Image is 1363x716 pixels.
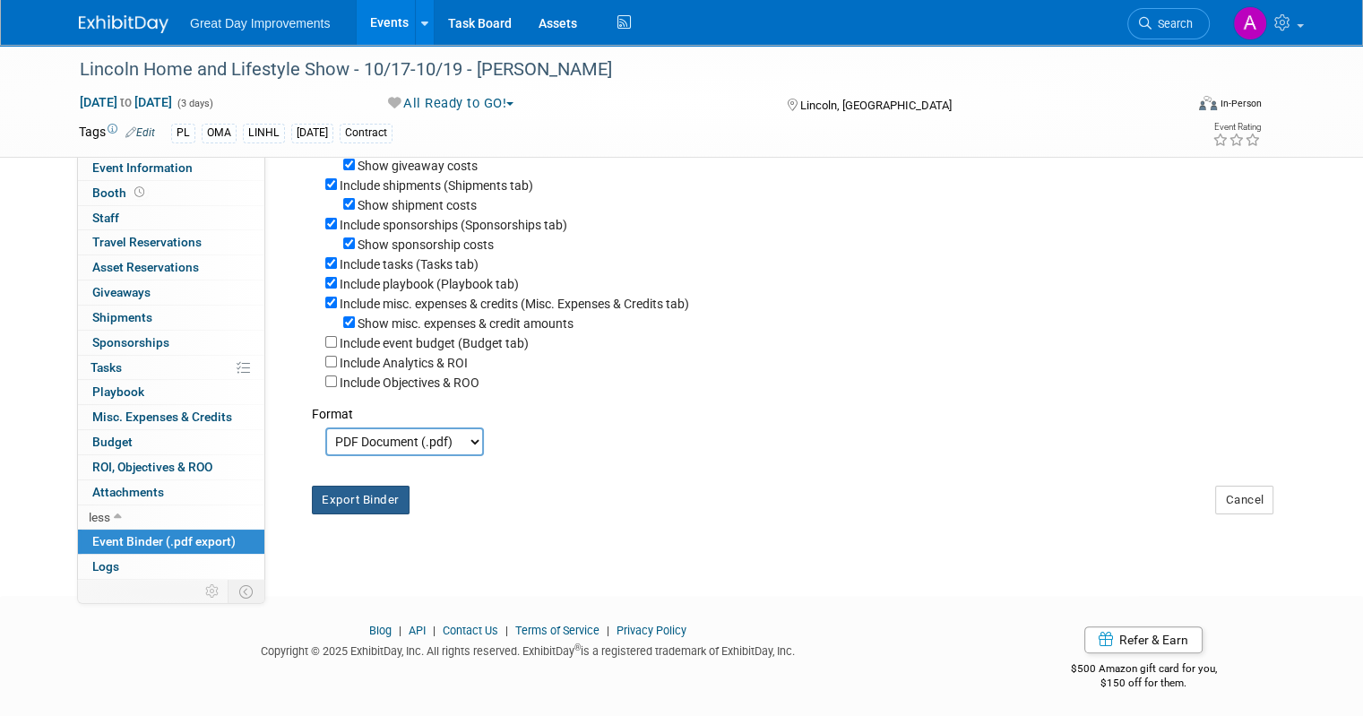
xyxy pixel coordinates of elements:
button: Export Binder [312,486,410,514]
div: [DATE] [291,124,333,142]
div: $150 off for them. [1003,676,1284,691]
span: Lincoln, [GEOGRAPHIC_DATA] [800,99,952,112]
a: Edit [125,126,155,139]
a: API [409,624,426,637]
a: Search [1127,8,1210,39]
a: Giveaways [78,280,264,305]
span: (3 days) [176,98,213,109]
a: Misc. Expenses & Credits [78,405,264,429]
span: Attachments [92,485,164,499]
button: Cancel [1215,486,1273,514]
label: Include Objectives & ROO [340,375,479,390]
label: Include event budget (Budget tab) [340,336,529,350]
button: All Ready to GO! [382,94,522,113]
span: Budget [92,435,133,449]
div: In-Person [1220,97,1262,110]
span: Booth not reserved yet [131,185,148,199]
span: Asset Reservations [92,260,199,274]
span: | [602,624,614,637]
span: | [394,624,406,637]
a: Sponsorships [78,331,264,355]
label: Include shipments (Shipments tab) [340,178,533,193]
label: Show shipment costs [358,198,477,212]
span: to [117,95,134,109]
a: less [78,505,264,530]
span: Booth [92,185,148,200]
a: Asset Reservations [78,255,264,280]
a: Travel Reservations [78,230,264,254]
span: Event Binder (.pdf export) [92,534,236,548]
a: Staff [78,206,264,230]
span: Giveaways [92,285,151,299]
span: Shipments [92,310,152,324]
label: Show sponsorship costs [358,237,494,252]
a: Playbook [78,380,264,404]
div: OMA [202,124,237,142]
span: less [89,510,110,524]
label: Include playbook (Playbook tab) [340,277,519,291]
img: Format-Inperson.png [1199,96,1217,110]
sup: ® [574,643,581,652]
div: Contract [340,124,393,142]
a: Attachments [78,480,264,505]
label: Show misc. expenses & credit amounts [358,316,574,331]
a: Privacy Policy [617,624,686,637]
a: Event Binder (.pdf export) [78,530,264,554]
label: Include sponsorships (Sponsorships tab) [340,218,567,232]
div: PL [171,124,195,142]
td: Toggle Event Tabs [229,580,265,603]
label: Include Analytics & ROI [340,356,468,370]
span: Event Information [92,160,193,175]
a: Contact Us [443,624,498,637]
span: Staff [92,211,119,225]
img: ExhibitDay [79,15,168,33]
span: Tasks [91,360,122,375]
div: Format [312,392,1271,423]
div: Lincoln Home and Lifestyle Show - 10/17-10/19 - [PERSON_NAME] [73,54,1161,86]
div: Event Format [1087,93,1262,120]
td: Personalize Event Tab Strip [197,580,229,603]
span: Sponsorships [92,335,169,349]
span: ROI, Objectives & ROO [92,460,212,474]
a: Blog [369,624,392,637]
span: Misc. Expenses & Credits [92,410,232,424]
span: Playbook [92,384,144,399]
a: Event Information [78,156,264,180]
a: ROI, Objectives & ROO [78,455,264,479]
a: Terms of Service [515,624,600,637]
span: Travel Reservations [92,235,202,249]
label: Include misc. expenses & credits (Misc. Expenses & Credits tab) [340,297,689,311]
span: | [428,624,440,637]
a: Refer & Earn [1084,626,1203,653]
span: Search [1152,17,1193,30]
div: $500 Amazon gift card for you, [1003,650,1284,691]
img: Angelique Critz [1233,6,1267,40]
label: Include tasks (Tasks tab) [340,257,479,272]
span: [DATE] [DATE] [79,94,173,110]
a: Budget [78,430,264,454]
a: Shipments [78,306,264,330]
div: Copyright © 2025 ExhibitDay, Inc. All rights reserved. ExhibitDay is a registered trademark of Ex... [79,639,976,660]
span: Great Day Improvements [190,16,330,30]
span: Logs [92,559,119,574]
span: | [501,624,513,637]
a: Booth [78,181,264,205]
td: Tags [79,123,155,143]
div: LINHL [243,124,285,142]
label: Show giveaway costs [358,159,478,173]
a: Logs [78,555,264,579]
a: Tasks [78,356,264,380]
div: Event Rating [1212,123,1261,132]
